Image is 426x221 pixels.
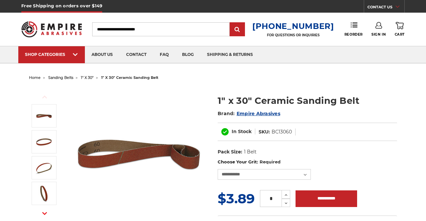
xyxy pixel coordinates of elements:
[119,46,153,63] a: contact
[237,110,280,116] a: Empire Abrasives
[218,190,255,207] span: $3.89
[244,148,257,155] dd: 1 Belt
[21,17,82,41] img: Empire Abrasives
[218,159,397,165] label: Choose Your Grit:
[218,148,242,155] dt: Pack Size:
[218,94,397,107] h1: 1" x 30" Ceramic Sanding Belt
[252,21,334,31] a: [PHONE_NUMBER]
[36,133,52,150] img: 1" x 30" Ceramic Sanding Belt
[231,23,244,36] input: Submit
[36,185,52,202] img: 1" x 30" - Ceramic Sanding Belt
[367,3,404,13] a: CONTACT US
[37,90,53,104] button: Previous
[175,46,200,63] a: blog
[85,46,119,63] a: about us
[48,75,73,80] a: sanding belts
[232,128,252,134] span: In Stock
[371,32,386,37] span: Sign In
[200,46,260,63] a: shipping & returns
[395,22,405,37] a: Cart
[36,159,52,176] img: 1" x 30" Sanding Belt Cer
[260,159,281,164] small: Required
[272,128,292,135] dd: BC13060
[344,32,363,37] span: Reorder
[37,206,53,220] button: Next
[344,22,363,36] a: Reorder
[153,46,175,63] a: faq
[101,75,158,80] span: 1" x 30" ceramic sanding belt
[29,75,41,80] a: home
[259,128,270,135] dt: SKU:
[252,33,334,37] p: FOR QUESTIONS OR INQUIRIES
[36,108,52,124] img: 1" x 30" Ceramic File Belt
[25,52,78,57] div: SHOP CATEGORIES
[218,110,235,116] span: Brand:
[72,87,205,220] img: 1" x 30" Ceramic File Belt
[395,32,405,37] span: Cart
[81,75,94,80] a: 1" x 30"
